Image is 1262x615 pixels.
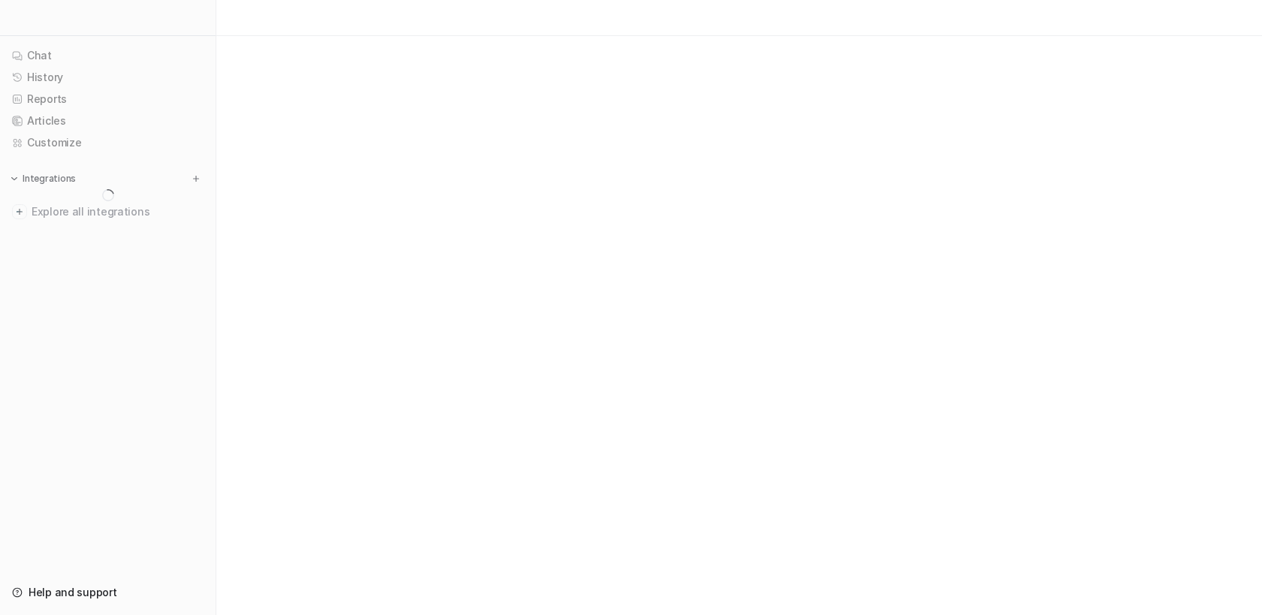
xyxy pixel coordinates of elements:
[6,171,80,186] button: Integrations
[6,67,210,88] a: History
[6,45,210,66] a: Chat
[23,173,76,185] p: Integrations
[12,204,27,219] img: explore all integrations
[32,200,204,224] span: Explore all integrations
[6,110,210,131] a: Articles
[6,89,210,110] a: Reports
[6,582,210,603] a: Help and support
[191,173,201,184] img: menu_add.svg
[6,132,210,153] a: Customize
[6,201,210,222] a: Explore all integrations
[9,173,20,184] img: expand menu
